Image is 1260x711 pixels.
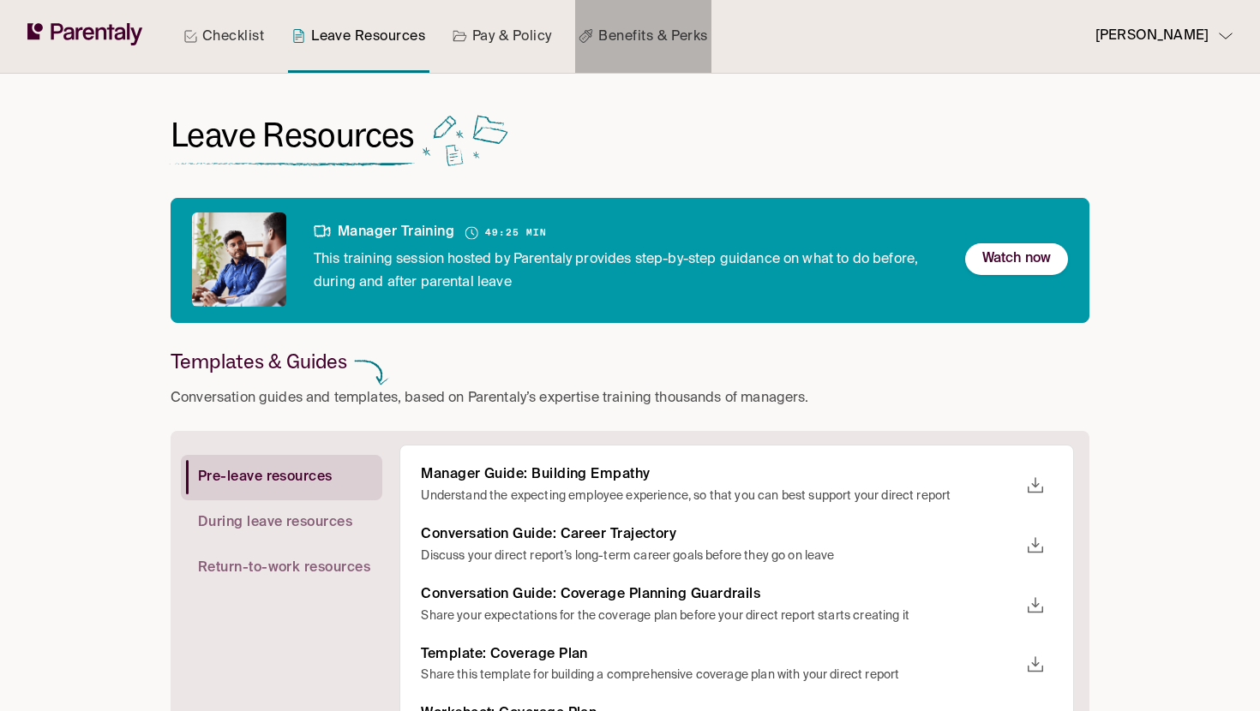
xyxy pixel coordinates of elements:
p: Watch now [982,248,1051,271]
p: Discuss your direct report’s long-term career goals before they go on leave [421,547,1018,565]
a: Manager Training49:25 minThis training session hosted by Parentaly provides step-by-step guidance... [171,198,1089,294]
h1: Leave [171,115,415,157]
h6: Template: Coverage Plan [421,646,1018,664]
button: download [1018,648,1053,682]
button: download [1018,589,1053,623]
h6: Conversation Guide: Coverage Planning Guardrails [421,586,1018,604]
h6: Conversation Guide: Career Trajectory [421,526,1018,544]
span: During leave resources [198,514,352,532]
p: Understand the expecting employee experience, so that you can best support your direct report [421,487,1018,505]
p: Conversation guides and templates, based on Parentaly’s expertise training thousands of managers. [171,387,809,410]
button: download [1018,529,1053,563]
span: Resources [262,114,414,156]
span: Return-to-work resources [198,559,370,577]
button: download [1018,469,1053,503]
h6: 49:25 min [485,225,547,242]
h6: Manager Guide: Building Empathy [421,466,1018,484]
p: Share this template for building a comprehensive coverage plan with your direct report [421,666,1018,684]
h6: Templates & Guides [171,349,347,373]
p: This training session hosted by Parentaly provides step-by-step guidance on what to do before, du... [314,238,938,295]
p: [PERSON_NAME] [1095,25,1209,48]
button: Watch now [965,243,1068,275]
h6: Manager Training [314,224,454,242]
p: Share your expectations for the coverage plan before your direct report starts creating it [421,607,1018,625]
